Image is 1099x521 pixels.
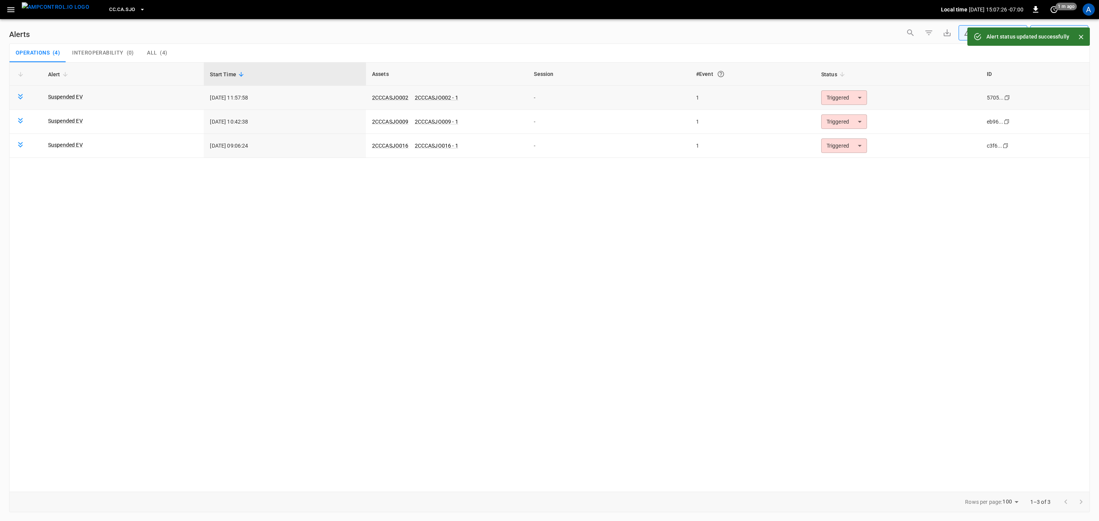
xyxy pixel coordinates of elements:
span: ( 4 ) [53,50,60,56]
span: Operations [16,50,50,56]
a: Suspended EV [48,141,83,149]
div: #Event [696,67,809,81]
h6: Alerts [9,28,30,40]
td: - [528,134,690,158]
td: - [528,86,690,110]
a: 2CCCASJO016 - 1 [415,143,458,149]
p: Rows per page: [965,498,1002,506]
div: eb96... [987,118,1004,125]
button: set refresh interval [1048,3,1060,16]
p: 1–3 of 3 [1030,498,1051,506]
div: copy [1002,142,1010,150]
span: ( 0 ) [127,50,134,56]
span: All [147,50,157,56]
a: 2CCCASJO009 - 1 [415,119,458,125]
span: Start Time [210,70,246,79]
td: [DATE] 09:06:24 [204,134,366,158]
button: CC.CA.SJO [106,2,148,17]
div: Last 24 hrs [1044,26,1088,40]
td: 1 [690,110,815,134]
th: Assets [366,63,528,86]
span: 1 m ago [1055,3,1077,10]
img: ampcontrol.io logo [22,2,89,12]
button: An event is a single occurrence of an issue. An alert groups related events for the same asset, m... [714,67,728,81]
th: Session [528,63,690,86]
div: Alert status updated successfully [986,30,1069,43]
a: 2CCCASJO002 - 1 [415,95,458,101]
td: - [528,110,690,134]
div: Triggered [821,138,867,153]
a: 2CCCASJO009 [372,119,409,125]
div: profile-icon [1083,3,1095,16]
div: Triggered [821,114,867,129]
span: Status [821,70,847,79]
th: ID [981,63,1089,86]
a: 2CCCASJO002 [372,95,409,101]
td: [DATE] 10:42:38 [204,110,366,134]
div: 100 [1002,496,1021,507]
div: copy [1003,117,1011,126]
a: Suspended EV [48,93,83,101]
div: Unresolved [964,29,1015,37]
span: ( 4 ) [160,50,167,56]
span: Alert [48,70,70,79]
div: c3f6... [987,142,1002,150]
p: Local time [941,6,967,13]
div: copy [1004,93,1011,102]
a: 2CCCASJO016 [372,143,409,149]
span: Interoperability [72,50,123,56]
td: 1 [690,134,815,158]
td: [DATE] 11:57:58 [204,86,366,110]
a: Suspended EV [48,117,83,125]
span: CC.CA.SJO [109,5,135,14]
td: 1 [690,86,815,110]
button: Close [1075,31,1087,43]
div: Triggered [821,90,867,105]
p: [DATE] 15:07:26 -07:00 [969,6,1023,13]
div: 5705... [987,94,1004,101]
